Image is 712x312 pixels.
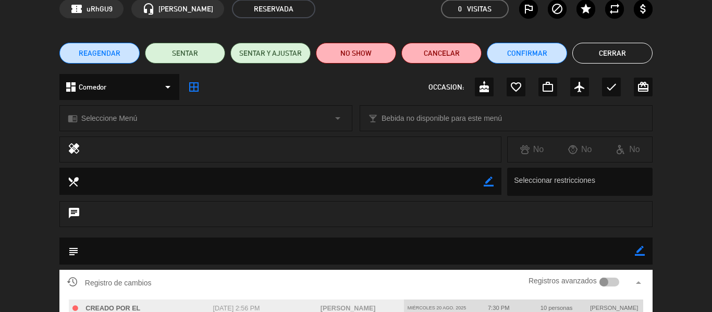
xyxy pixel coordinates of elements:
[158,3,213,15] span: [PERSON_NAME]
[81,113,137,124] span: Seleccione Menú
[230,43,311,64] button: SENTAR Y AJUSTAR
[488,305,510,311] span: 7:30 PM
[162,81,174,93] i: arrow_drop_down
[67,277,152,289] span: Registro de cambios
[408,305,467,310] span: miércoles 20 ago. 2025
[635,246,645,256] i: border_color
[608,3,621,15] i: repeat
[541,305,573,311] span: 10 personas
[142,3,155,15] i: headset_mic
[580,3,592,15] i: star
[604,143,652,156] div: No
[332,112,344,124] i: arrow_drop_down
[213,305,260,312] span: [DATE] 2:56 PM
[458,3,462,15] span: 0
[605,81,618,93] i: check
[79,48,120,59] span: REAGENDAR
[484,177,494,186] i: border_color
[368,114,378,123] i: local_bar
[68,207,80,221] i: chat
[551,3,563,15] i: block
[67,245,79,257] i: subject
[321,305,376,312] span: [PERSON_NAME]
[428,81,464,93] span: OCCASION:
[65,81,77,93] i: dashboard
[79,81,106,93] span: Comedor
[68,114,78,123] i: chrome_reader_mode
[632,277,645,289] i: arrow_drop_up
[522,3,535,15] i: outlined_flag
[508,143,556,156] div: No
[68,142,80,157] i: healing
[572,43,653,64] button: Cerrar
[637,81,649,93] i: card_giftcard
[59,43,140,64] button: REAGENDAR
[316,43,396,64] button: NO SHOW
[542,81,554,93] i: work_outline
[401,43,482,64] button: Cancelar
[590,305,638,311] span: [PERSON_NAME]
[487,43,567,64] button: Confirmar
[573,81,586,93] i: airplanemode_active
[188,81,200,93] i: border_all
[637,3,649,15] i: attach_money
[70,3,83,15] span: confirmation_number
[510,81,522,93] i: favorite_border
[382,113,502,124] span: Bebida no disponible para este menú
[529,275,597,287] label: Registros avanzados
[87,3,113,15] span: uRhGU9
[478,81,490,93] i: cake
[467,3,492,15] em: Visitas
[556,143,604,156] div: No
[67,176,79,187] i: local_dining
[145,43,225,64] button: SENTAR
